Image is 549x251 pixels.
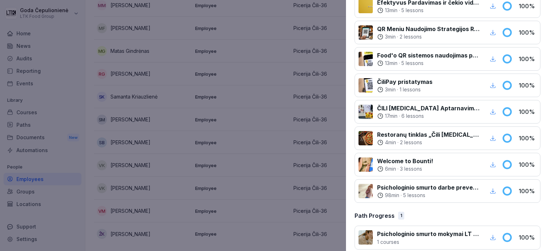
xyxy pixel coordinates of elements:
[377,60,480,67] div: ·
[385,86,396,93] p: 3 min
[377,25,480,33] p: QR Meniu Naudojimo Strategijos Restoranuose
[519,160,536,169] p: 100 %
[377,183,480,192] p: Psichologinio smurto darbe prevencijos mokymai
[385,192,399,199] p: 98 min
[401,7,424,14] p: 5 lessons
[377,230,480,238] p: Psichologinio smurto mokymai LT ir RU - visos pareigybės
[519,187,536,195] p: 100 %
[385,33,396,40] p: 3 min
[377,112,480,120] div: ·
[377,77,432,86] p: ČiliPay pristatymas
[385,60,397,67] p: 13 min
[355,211,395,220] p: Path Progress
[377,165,433,172] div: ·
[519,28,536,37] p: 100 %
[400,86,421,93] p: 1 lessons
[401,112,424,120] p: 6 lessons
[400,139,422,146] p: 2 lessons
[519,233,536,242] p: 100 %
[400,33,422,40] p: 2 lessons
[385,7,397,14] p: 13 min
[519,2,536,10] p: 100 %
[377,51,480,60] p: Food'o QR sistemos naudojimas padavėjams ir svečiams
[398,212,404,220] div: 1
[377,130,480,139] p: Restoranų tinklas „Čili [MEDICAL_DATA]" - Sėkmės istorija ir praktika
[400,165,422,172] p: 3 lessons
[385,139,396,146] p: 4 min
[519,107,536,116] p: 100 %
[377,157,433,165] p: Welcome to Bounti!
[385,112,397,120] p: 17 min
[377,139,480,146] div: ·
[403,192,425,199] p: 5 lessons
[377,192,480,199] div: ·
[385,165,396,172] p: 6 min
[519,134,536,142] p: 100 %
[377,7,480,14] div: ·
[377,33,480,40] div: ·
[377,238,480,246] p: 1 courses
[519,81,536,90] p: 100 %
[377,104,480,112] p: ČILI [MEDICAL_DATA] Aptarnavimo Standartai
[519,55,536,63] p: 100 %
[377,86,432,93] div: ·
[401,60,424,67] p: 5 lessons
